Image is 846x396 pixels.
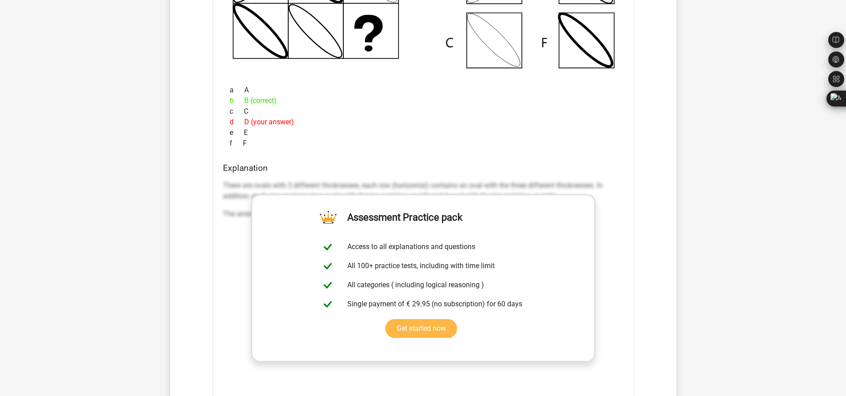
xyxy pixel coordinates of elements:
a: Get started now [385,319,457,338]
h4: Explanation [223,163,624,173]
p: There are ovals with 3 different thicknesses, each row (horizontal) contains an oval with the thr... [223,180,624,202]
div: A [223,85,624,95]
div: B (correct) [223,95,624,106]
div: D (your answer) [223,117,624,127]
span: a [230,85,244,95]
div: E [223,127,624,138]
span: c [230,106,244,117]
span: e [230,127,244,138]
div: F [223,138,624,149]
span: d [230,117,244,127]
div: C [223,106,624,117]
p: The answer contains an oval with the thinnest thickness, and the top points up right. [223,209,624,219]
span: f [230,138,243,149]
span: b [230,95,244,106]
